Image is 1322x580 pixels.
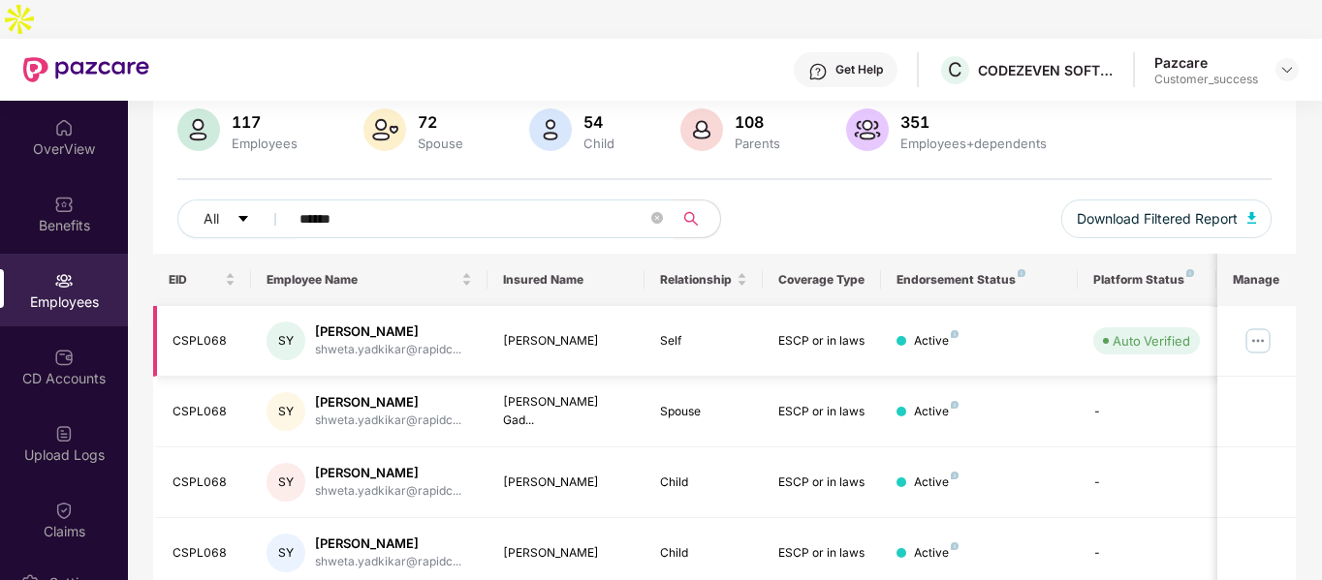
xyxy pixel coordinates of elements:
div: ESCP or in laws [778,332,866,351]
div: 108 [731,112,784,132]
div: Employees [228,136,301,151]
img: svg+xml;base64,PHN2ZyB4bWxucz0iaHR0cDovL3d3dy53My5vcmcvMjAwMC9zdmciIHhtbG5zOnhsaW5rPSJodHRwOi8vd3... [846,108,889,151]
span: C [948,58,962,81]
div: SY [267,463,305,502]
div: Active [914,544,959,563]
img: svg+xml;base64,PHN2ZyB4bWxucz0iaHR0cDovL3d3dy53My5vcmcvMjAwMC9zdmciIHdpZHRoPSI4IiBoZWlnaHQ9IjgiIH... [1186,269,1194,277]
td: - [1078,447,1215,518]
span: close-circle [651,210,663,229]
span: Employee Name [267,272,457,288]
th: Manage [1217,254,1296,306]
span: Download Filtered Report [1077,208,1238,229]
div: shweta.yadkikar@rapidc... [315,553,461,571]
img: svg+xml;base64,PHN2ZyB4bWxucz0iaHR0cDovL3d3dy53My5vcmcvMjAwMC9zdmciIHdpZHRoPSI4IiBoZWlnaHQ9IjgiIH... [951,472,959,479]
span: Relationship [660,272,733,288]
img: svg+xml;base64,PHN2ZyBpZD0iSGVscC0zMngzMiIgeG1sbnM9Imh0dHA6Ly93d3cudzMub3JnLzIwMDAvc3ZnIiB3aWR0aD... [808,62,828,81]
div: Get Help [835,62,883,77]
div: Child [660,473,747,492]
div: CSPL068 [173,403,236,421]
img: svg+xml;base64,PHN2ZyB4bWxucz0iaHR0cDovL3d3dy53My5vcmcvMjAwMC9zdmciIHdpZHRoPSI4IiBoZWlnaHQ9IjgiIH... [951,401,959,409]
span: All [204,208,219,229]
div: shweta.yadkikar@rapidc... [315,412,461,430]
th: Coverage Type [763,254,881,306]
div: [PERSON_NAME] [315,322,461,341]
span: search [673,211,710,227]
img: svg+xml;base64,PHN2ZyB4bWxucz0iaHR0cDovL3d3dy53My5vcmcvMjAwMC9zdmciIHhtbG5zOnhsaW5rPSJodHRwOi8vd3... [529,108,572,151]
div: [PERSON_NAME] [315,393,461,412]
img: svg+xml;base64,PHN2ZyBpZD0iSG9tZSIgeG1sbnM9Imh0dHA6Ly93d3cudzMub3JnLzIwMDAvc3ZnIiB3aWR0aD0iMjAiIG... [54,118,74,137]
div: Active [914,473,959,492]
span: close-circle [651,212,663,224]
img: svg+xml;base64,PHN2ZyB4bWxucz0iaHR0cDovL3d3dy53My5vcmcvMjAwMC9zdmciIHhtbG5zOnhsaW5rPSJodHRwOi8vd3... [363,108,406,151]
div: Employees+dependents [897,136,1051,151]
div: Spouse [414,136,467,151]
div: ESCP or in laws [778,403,866,421]
div: Parents [731,136,784,151]
img: svg+xml;base64,PHN2ZyBpZD0iQ0RfQWNjb3VudHMiIGRhdGEtbmFtZT0iQ0QgQWNjb3VudHMiIHhtbG5zPSJodHRwOi8vd3... [54,348,74,367]
img: svg+xml;base64,PHN2ZyBpZD0iQ2xhaW0iIHhtbG5zPSJodHRwOi8vd3d3LnczLm9yZy8yMDAwL3N2ZyIgd2lkdGg9IjIwIi... [54,501,74,520]
th: EID [153,254,252,306]
div: Endorsement Status [897,272,1062,288]
div: ESCP or in laws [778,544,866,563]
div: 351 [897,112,1051,132]
div: Active [914,332,959,351]
button: Download Filtered Report [1061,199,1273,238]
div: 117 [228,112,301,132]
div: Self [660,332,747,351]
button: search [673,199,721,238]
img: New Pazcare Logo [23,57,149,82]
div: Child [580,136,618,151]
div: Child [660,544,747,563]
div: Auto Verified [1113,331,1190,351]
div: Spouse [660,403,747,421]
div: CODEZEVEN SOFTWARE PRIVATE LIMITED [978,61,1114,79]
img: svg+xml;base64,PHN2ZyB4bWxucz0iaHR0cDovL3d3dy53My5vcmcvMjAwMC9zdmciIHdpZHRoPSI4IiBoZWlnaHQ9IjgiIH... [1018,269,1025,277]
div: ESCP or in laws [778,473,866,492]
th: Insured Name [488,254,645,306]
img: svg+xml;base64,PHN2ZyB4bWxucz0iaHR0cDovL3d3dy53My5vcmcvMjAwMC9zdmciIHhtbG5zOnhsaW5rPSJodHRwOi8vd3... [177,108,220,151]
div: [PERSON_NAME] [315,464,461,482]
button: Allcaret-down [177,199,296,238]
div: CSPL068 [173,544,236,563]
img: svg+xml;base64,PHN2ZyBpZD0iRW1wbG95ZWVzIiB4bWxucz0iaHR0cDovL3d3dy53My5vcmcvMjAwMC9zdmciIHdpZHRoPS... [54,271,74,290]
div: SY [267,534,305,572]
div: [PERSON_NAME] Gad... [503,393,630,430]
img: svg+xml;base64,PHN2ZyBpZD0iVXBsb2FkX0xvZ3MiIGRhdGEtbmFtZT0iVXBsb2FkIExvZ3MiIHhtbG5zPSJodHRwOi8vd3... [54,424,74,443]
div: shweta.yadkikar@rapidc... [315,482,461,501]
div: 72 [414,112,467,132]
div: SY [267,321,305,360]
div: [PERSON_NAME] [503,473,630,492]
td: - [1078,377,1215,447]
img: svg+xml;base64,PHN2ZyB4bWxucz0iaHR0cDovL3d3dy53My5vcmcvMjAwMC9zdmciIHhtbG5zOnhsaW5rPSJodHRwOi8vd3... [680,108,723,151]
div: Customer_success [1154,72,1258,87]
div: CSPL068 [173,332,236,351]
div: Platform Status [1093,272,1200,288]
div: [PERSON_NAME] [503,332,630,351]
div: shweta.yadkikar@rapidc... [315,341,461,359]
div: [PERSON_NAME] [503,544,630,563]
th: Employee Name [251,254,488,306]
div: Active [914,403,959,421]
img: svg+xml;base64,PHN2ZyB4bWxucz0iaHR0cDovL3d3dy53My5vcmcvMjAwMC9zdmciIHdpZHRoPSI4IiBoZWlnaHQ9IjgiIH... [951,330,959,338]
div: CSPL068 [173,473,236,492]
div: SY [267,392,305,431]
img: svg+xml;base64,PHN2ZyBpZD0iQmVuZWZpdHMiIHhtbG5zPSJodHRwOi8vd3d3LnczLm9yZy8yMDAwL3N2ZyIgd2lkdGg9Ij... [54,195,74,214]
th: Relationship [645,254,763,306]
img: svg+xml;base64,PHN2ZyB4bWxucz0iaHR0cDovL3d3dy53My5vcmcvMjAwMC9zdmciIHdpZHRoPSI4IiBoZWlnaHQ9IjgiIH... [951,542,959,550]
span: caret-down [236,212,250,228]
div: 54 [580,112,618,132]
img: manageButton [1243,325,1274,356]
img: svg+xml;base64,PHN2ZyB4bWxucz0iaHR0cDovL3d3dy53My5vcmcvMjAwMC9zdmciIHhtbG5zOnhsaW5rPSJodHRwOi8vd3... [1247,212,1257,224]
div: Pazcare [1154,53,1258,72]
div: [PERSON_NAME] [315,534,461,553]
span: EID [169,272,222,288]
img: svg+xml;base64,PHN2ZyBpZD0iRHJvcGRvd24tMzJ4MzIiIHhtbG5zPSJodHRwOi8vd3d3LnczLm9yZy8yMDAwL3N2ZyIgd2... [1279,62,1295,77]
